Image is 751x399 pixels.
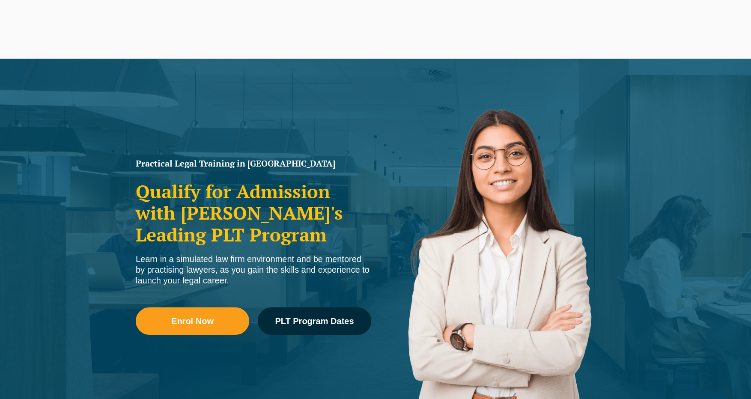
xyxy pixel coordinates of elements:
[136,181,371,245] h2: Qualify for Admission with [PERSON_NAME]'s Leading PLT Program
[171,317,214,325] span: Enrol Now
[275,317,354,325] span: PLT Program Dates
[136,307,249,335] a: Enrol Now
[258,307,371,335] a: PLT Program Dates
[136,254,371,286] div: Learn in a simulated law firm environment and be mentored by practising lawyers, as you gain the ...
[136,159,371,168] h1: Practical Legal Training in [GEOGRAPHIC_DATA]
